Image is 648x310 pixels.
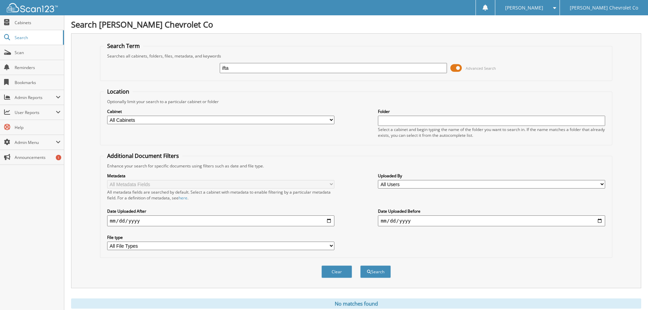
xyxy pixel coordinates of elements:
[104,53,609,59] div: Searches all cabinets, folders, files, metadata, and keywords
[7,3,58,12] img: scan123-logo-white.svg
[179,195,187,201] a: here
[378,208,605,214] label: Date Uploaded Before
[15,95,56,100] span: Admin Reports
[378,109,605,114] label: Folder
[15,50,61,55] span: Scan
[104,99,609,104] div: Optionally limit your search to a particular cabinet or folder
[104,152,182,160] legend: Additional Document Filters
[107,234,334,240] label: File type
[15,65,61,70] span: Reminders
[321,265,352,278] button: Clear
[104,88,133,95] legend: Location
[104,42,143,50] legend: Search Term
[360,265,391,278] button: Search
[15,35,60,40] span: Search
[107,189,334,201] div: All metadata fields are searched by default. Select a cabinet with metadata to enable filtering b...
[107,215,334,226] input: start
[15,125,61,130] span: Help
[104,163,609,169] div: Enhance your search for specific documents using filters such as date and file type.
[15,140,56,145] span: Admin Menu
[570,6,638,10] span: [PERSON_NAME] Chevrolet Co
[107,173,334,179] label: Metadata
[378,215,605,226] input: end
[466,66,496,71] span: Advanced Search
[15,20,61,26] span: Cabinets
[378,173,605,179] label: Uploaded By
[15,110,56,115] span: User Reports
[107,208,334,214] label: Date Uploaded After
[56,155,61,160] div: 1
[71,298,641,309] div: No matches found
[505,6,543,10] span: [PERSON_NAME]
[107,109,334,114] label: Cabinet
[378,127,605,138] div: Select a cabinet and begin typing the name of the folder you want to search in. If the name match...
[15,80,61,85] span: Bookmarks
[15,154,61,160] span: Announcements
[71,19,641,30] h1: Search [PERSON_NAME] Chevrolet Co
